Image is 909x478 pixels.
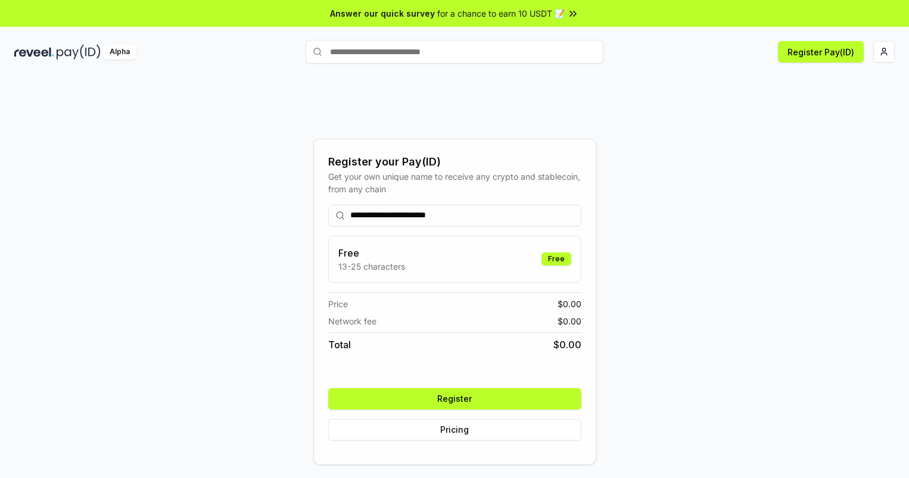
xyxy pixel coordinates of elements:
[558,298,581,310] span: $ 0.00
[553,338,581,352] span: $ 0.00
[541,252,571,265] div: Free
[338,246,405,260] h3: Free
[14,45,54,60] img: reveel_dark
[103,45,136,60] div: Alpha
[778,41,864,63] button: Register Pay(ID)
[338,260,405,273] p: 13-25 characters
[330,7,435,20] span: Answer our quick survey
[328,388,581,410] button: Register
[558,315,581,327] span: $ 0.00
[328,298,348,310] span: Price
[328,338,351,352] span: Total
[328,419,581,440] button: Pricing
[328,170,581,195] div: Get your own unique name to receive any crypto and stablecoin, from any chain
[328,315,376,327] span: Network fee
[437,7,565,20] span: for a chance to earn 10 USDT 📝
[328,154,581,170] div: Register your Pay(ID)
[57,45,101,60] img: pay_id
